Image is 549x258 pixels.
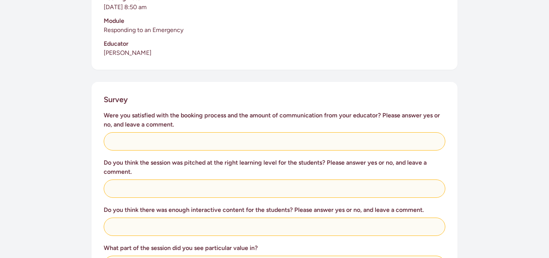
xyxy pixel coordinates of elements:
h2: Survey [104,94,128,105]
p: Responding to an Emergency [104,26,445,35]
h3: Do you think there was enough interactive content for the students? Please answer yes or no, and ... [104,205,445,215]
h3: What part of the session did you see particular value in? [104,244,445,253]
h3: Were you satisfied with the booking process and the amount of communication from your educator? P... [104,111,445,129]
h3: Module [104,16,445,26]
p: [DATE] 8:50 am [104,3,445,12]
h3: Educator [104,39,445,48]
p: [PERSON_NAME] [104,48,445,58]
h3: Do you think the session was pitched at the right learning level for the students? Please answer ... [104,158,445,176]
